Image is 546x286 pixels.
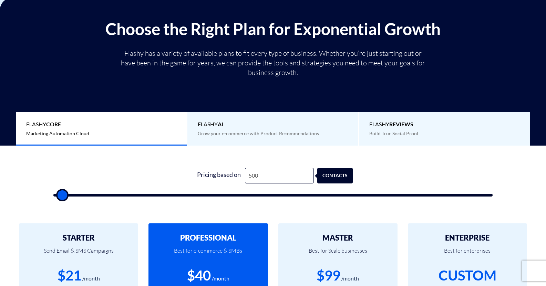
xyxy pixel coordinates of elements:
[198,130,319,136] span: Grow your e-commerce with Product Recommendations
[82,275,100,283] div: /month
[58,266,81,285] div: $21
[389,121,413,127] b: REVIEWS
[212,275,229,283] div: /month
[118,49,428,77] p: Flashy has a variety of available plans to fit every type of business. Whether you’re just starti...
[322,168,357,183] div: contacts
[26,120,176,128] span: Flashy
[187,266,211,285] div: $40
[193,168,245,183] div: Pricing based on
[159,234,257,242] h2: PROFESSIONAL
[369,130,419,136] span: Build True Social Proof
[218,121,223,127] b: AI
[46,121,61,127] b: Core
[341,275,359,283] div: /month
[198,120,348,128] span: Flashy
[439,266,496,285] div: CUSTOM
[159,242,257,266] p: Best for e-commerce & SMBs
[26,130,89,136] span: Marketing Automation Cloud
[369,120,520,128] span: Flashy
[418,234,517,242] h2: ENTERPRISE
[29,234,128,242] h2: STARTER
[317,266,340,285] div: $99
[289,234,387,242] h2: MASTER
[5,20,541,38] h2: Choose the Right Plan for Exponential Growth
[289,242,387,266] p: Best for Scale businesses
[29,242,128,266] p: Send Email & SMS Campaigns
[418,242,517,266] p: Best for enterprises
